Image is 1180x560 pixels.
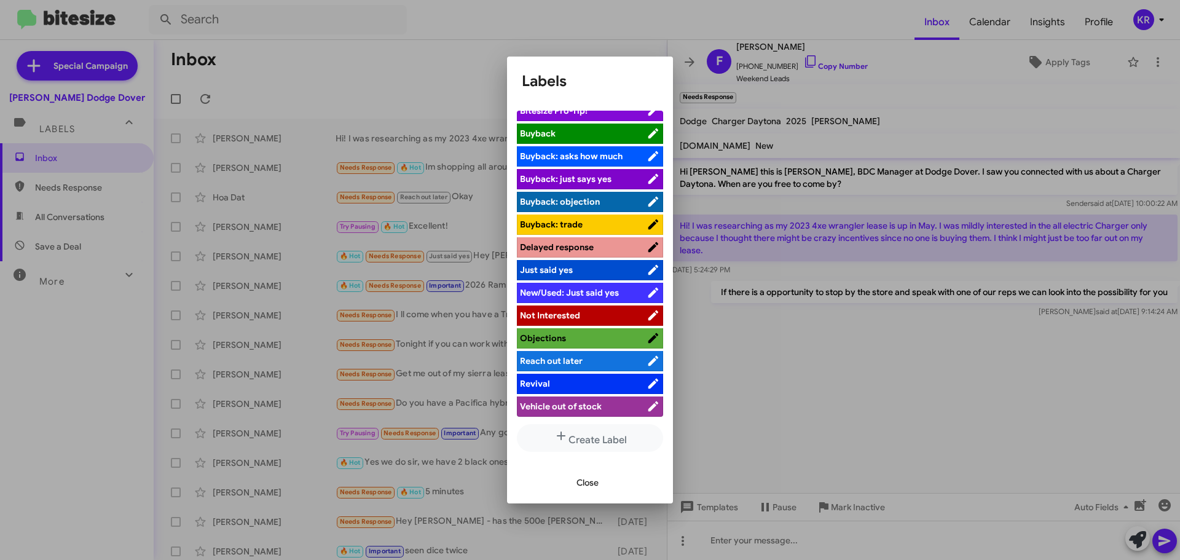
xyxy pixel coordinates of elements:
span: Just said yes [520,264,573,275]
span: Buyback: trade [520,219,583,230]
span: Buyback: objection [520,196,600,207]
button: Create Label [517,424,663,452]
span: Reach out later [520,355,583,366]
span: Vehicle out of stock [520,401,602,412]
span: Buyback: just says yes [520,173,612,184]
span: Buyback: asks how much [520,151,623,162]
span: Not Interested [520,310,580,321]
span: Bitesize Pro-Tip! [520,105,588,116]
span: Buyback [520,128,556,139]
h1: Labels [522,71,658,91]
span: Objections [520,333,566,344]
button: Close [567,471,608,494]
span: Close [576,471,599,494]
span: New/Used: Just said yes [520,287,619,298]
span: Revival [520,378,550,389]
span: Delayed response [520,242,594,253]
